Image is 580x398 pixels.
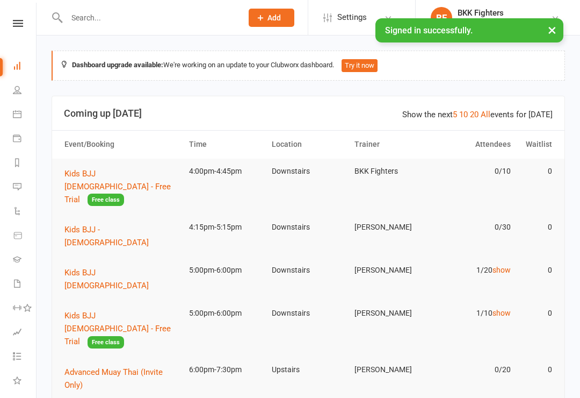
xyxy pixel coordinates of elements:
[184,258,267,283] td: 5:00pm-6:00pm
[342,59,378,72] button: Try it now
[432,131,515,158] th: Attendees
[267,357,350,382] td: Upstairs
[13,224,37,248] a: Product Sales
[516,131,557,158] th: Waitlist
[13,127,37,152] a: Payments
[64,223,179,249] button: Kids BJJ - [DEMOGRAPHIC_DATA]
[52,51,565,81] div: We're working on an update to your Clubworx dashboard.
[13,321,37,345] a: Assessments
[13,152,37,176] a: Reports
[432,159,515,184] td: 0/10
[350,301,432,326] td: [PERSON_NAME]
[64,225,149,247] span: Kids BJJ - [DEMOGRAPHIC_DATA]
[432,301,515,326] td: 1/10
[13,55,37,79] a: Dashboard
[72,61,163,69] strong: Dashboard upgrade available:
[470,110,479,119] a: 20
[337,5,367,30] span: Settings
[492,266,511,274] a: show
[64,169,171,204] span: Kids BJJ [DEMOGRAPHIC_DATA] - Free Trial
[350,159,432,184] td: BKK Fighters
[13,79,37,103] a: People
[184,215,267,240] td: 4:15pm-5:15pm
[184,131,267,158] th: Time
[516,215,557,240] td: 0
[184,159,267,184] td: 4:00pm-4:45pm
[13,103,37,127] a: Calendar
[60,131,184,158] th: Event/Booking
[431,7,452,29] div: BF
[184,301,267,326] td: 5:00pm-6:00pm
[350,357,432,382] td: [PERSON_NAME]
[516,301,557,326] td: 0
[432,357,515,382] td: 0/20
[267,13,281,22] span: Add
[542,18,562,41] button: ×
[516,357,557,382] td: 0
[432,258,515,283] td: 1/20
[63,10,235,25] input: Search...
[64,266,179,292] button: Kids BJJ [DEMOGRAPHIC_DATA]
[516,159,557,184] td: 0
[267,159,350,184] td: Downstairs
[267,215,350,240] td: Downstairs
[402,108,553,121] div: Show the next events for [DATE]
[516,258,557,283] td: 0
[184,357,267,382] td: 6:00pm-7:30pm
[64,309,179,349] button: Kids BJJ [DEMOGRAPHIC_DATA] - Free TrialFree class
[492,309,511,317] a: show
[350,215,432,240] td: [PERSON_NAME]
[459,110,468,119] a: 10
[458,8,551,18] div: BKK Fighters
[385,25,473,35] span: Signed in successfully.
[64,108,553,119] h3: Coming up [DATE]
[249,9,294,27] button: Add
[88,336,124,349] span: Free class
[64,311,171,346] span: Kids BJJ [DEMOGRAPHIC_DATA] - Free Trial
[88,194,124,206] span: Free class
[432,215,515,240] td: 0/30
[350,258,432,283] td: [PERSON_NAME]
[267,301,350,326] td: Downstairs
[350,131,432,158] th: Trainer
[64,366,179,392] button: Advanced Muay Thai (Invite Only)
[13,369,37,394] a: What's New
[267,131,350,158] th: Location
[453,110,457,119] a: 5
[481,110,490,119] a: All
[267,258,350,283] td: Downstairs
[64,167,179,207] button: Kids BJJ [DEMOGRAPHIC_DATA] - Free TrialFree class
[64,367,163,390] span: Advanced Muay Thai (Invite Only)
[458,18,551,27] div: BKK Fighters Colchester Ltd
[64,268,149,290] span: Kids BJJ [DEMOGRAPHIC_DATA]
